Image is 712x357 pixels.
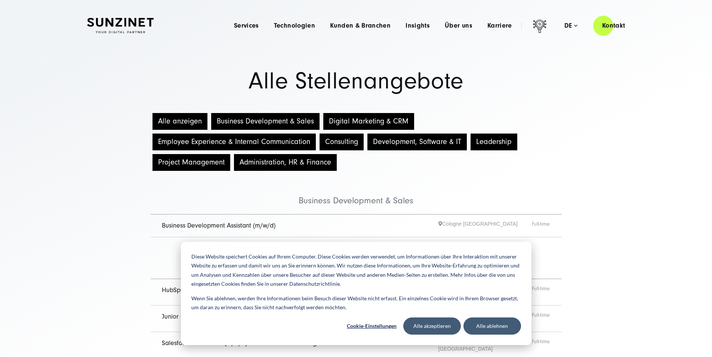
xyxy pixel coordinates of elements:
button: Employee Experience & Internal Communication [152,134,316,150]
p: Diese Website speichert Cookies auf Ihrem Computer. Diese Cookies werden verwendet, um Informatio... [191,252,521,289]
a: Insights [406,22,430,29]
span: Full-time [532,220,551,232]
a: Über uns [445,22,472,29]
button: Leadership [471,134,517,150]
button: Project Management [152,154,230,171]
li: Business Development & Sales [151,173,562,214]
button: Alle ablehnen [463,317,521,335]
a: Services [234,22,259,29]
span: Cologne [GEOGRAPHIC_DATA] [438,220,532,232]
button: Administration, HR & Finance [234,154,337,171]
a: Business Development Assistant (m/w/d) [162,222,275,229]
button: Cookie-Einstellungen [343,317,401,335]
button: Digital Marketing & CRM [323,113,414,130]
a: Technologien [274,22,315,29]
a: Junior Copywriter (m/w/d) [162,313,235,320]
img: SUNZINET Full Service Digital Agentur [87,18,154,34]
button: Consulting [320,134,364,150]
a: Karriere [487,22,512,29]
a: Kontakt [593,15,634,36]
li: Digital Marketing & CRM [151,237,562,279]
button: Alle akzeptieren [403,317,461,335]
button: Alle anzeigen [152,113,207,130]
button: Business Development & Sales [211,113,320,130]
button: Development, Software & IT [367,134,467,150]
span: Full-time [532,285,551,300]
span: Full-time [532,338,551,353]
a: Salesforce Consultant (m/w/d) mit Fokus auf Marketing Cloud [162,339,335,347]
span: Full-time [532,311,551,326]
span: Cologne [GEOGRAPHIC_DATA] [GEOGRAPHIC_DATA] [438,338,532,353]
p: Wenn Sie ablehnen, werden Ihre Informationen beim Besuch dieser Website nicht erfasst. Ein einzel... [191,294,521,312]
div: Cookie banner [181,242,531,345]
a: Kunden & Branchen [330,22,391,29]
div: de [564,22,577,29]
a: HubSpot Consultant (m/w/d) [162,286,242,294]
h1: Alle Stellenangebote [87,70,625,93]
